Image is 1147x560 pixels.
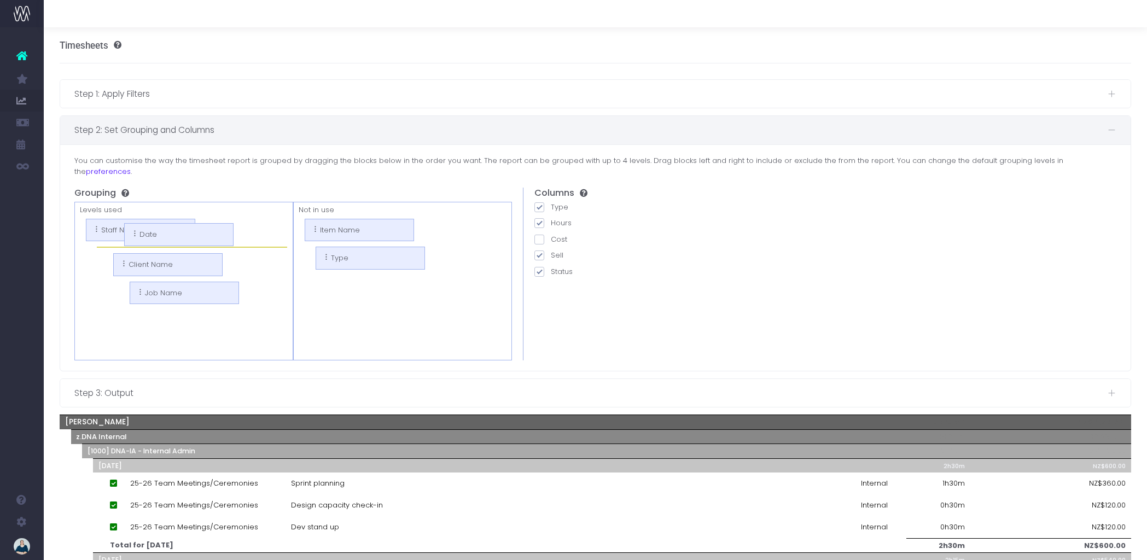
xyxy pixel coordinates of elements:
[534,250,587,261] label: Sell
[291,478,345,489] span: Sprint planning
[74,87,1108,101] span: Step 1: Apply Filters
[906,538,971,553] td: 2h30m
[113,253,223,276] li: Client Name
[534,188,587,199] h5: Columns
[970,472,1131,494] td: NZ$360.00
[906,516,971,538] td: 0h30m
[130,282,239,305] li: Job Name
[74,155,1117,360] div: You can customise the way the timesheet report is grouped by dragging the blocks below in the ord...
[130,500,258,511] span: 25-26 Team Meetings/Ceremonies
[291,522,339,533] span: Dev stand up
[293,202,334,215] div: Not in use
[970,538,1131,553] td: NZ$600.00
[104,538,856,553] td: Total for [DATE]
[60,40,121,51] h3: Timesheets
[74,188,512,199] h5: Grouping
[74,123,1108,137] span: Step 2: Set Grouping and Columns
[906,458,971,472] th: 2h30m
[86,219,195,242] li: Staff Name
[86,166,131,177] a: preferences
[60,415,855,430] th: [PERSON_NAME]
[534,234,587,245] label: Cost
[534,218,587,229] label: Hours
[71,429,856,444] th: z.DNA Internal
[970,429,1131,444] th: NZ$3,960.00
[316,247,425,270] li: Type
[74,386,1108,400] span: Step 3: Output
[124,223,234,247] li: Date
[970,516,1131,538] td: NZ$120.00
[906,444,971,459] th: 16h30m
[305,219,414,242] li: Item Name
[130,522,258,533] span: 25-26 Team Meetings/Ceremonies
[970,444,1131,459] th: NZ$3,960.00
[534,202,587,213] label: Type
[93,458,855,472] th: [DATE]
[14,538,30,555] img: images/default_profile_image.png
[970,415,1131,430] th: NZ$16,231.68
[906,429,971,444] th: 16h30m
[74,202,122,215] div: Levels used
[906,494,971,516] td: 0h30m
[970,494,1131,516] td: NZ$120.00
[970,458,1131,472] th: NZ$600.00
[906,415,971,430] th: 75h45m
[82,444,855,459] th: [1000] DNA-IA - Internal Admin
[291,500,383,511] span: Design capacity check-in
[906,472,971,494] td: 1h30m
[130,478,258,489] span: 25-26 Team Meetings/Ceremonies
[534,266,587,277] label: Status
